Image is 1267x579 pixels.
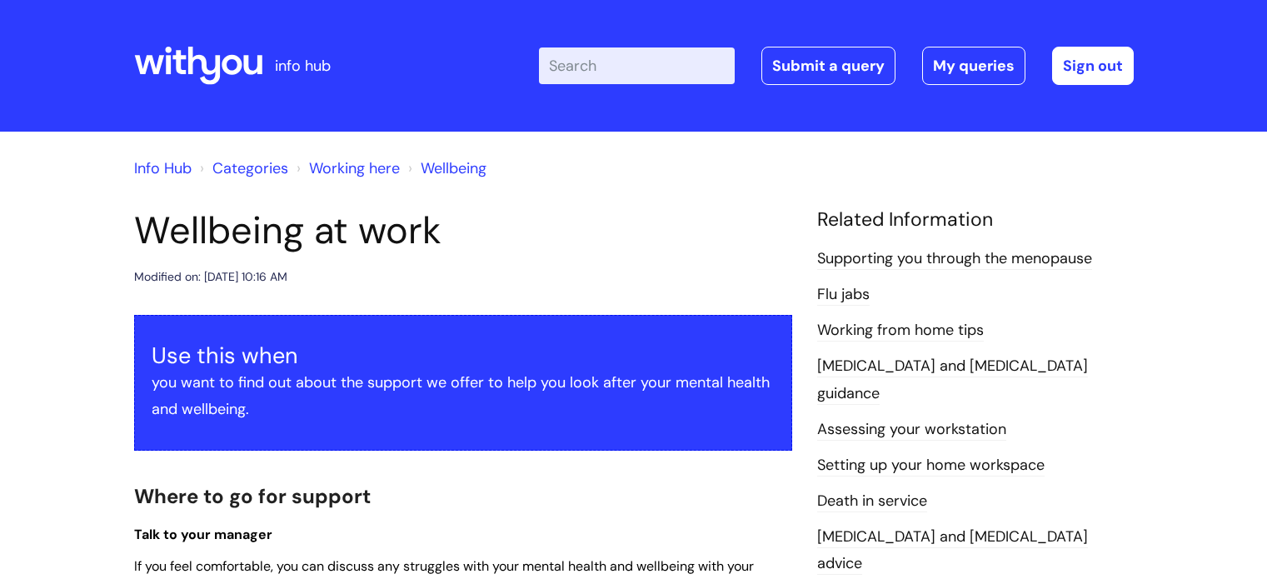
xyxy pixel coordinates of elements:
a: Death in service [817,491,927,512]
li: Solution home [196,155,288,182]
a: Sign out [1052,47,1134,85]
a: Wellbeing [421,158,486,178]
a: My queries [922,47,1025,85]
span: Talk to your manager [134,526,272,543]
h1: Wellbeing at work [134,208,792,253]
a: Working here [309,158,400,178]
span: Where to go for support [134,483,371,509]
p: you want to find out about the support we offer to help you look after your mental health and wel... [152,369,775,423]
h3: Use this when [152,342,775,369]
a: Assessing your workstation [817,419,1006,441]
a: Supporting you through the menopause [817,248,1092,270]
div: Modified on: [DATE] 10:16 AM [134,267,287,287]
a: Working from home tips [817,320,984,342]
a: Flu jabs [817,284,870,306]
a: [MEDICAL_DATA] and [MEDICAL_DATA] advice [817,527,1088,575]
div: | - [539,47,1134,85]
a: Submit a query [761,47,895,85]
p: info hub [275,52,331,79]
li: Wellbeing [404,155,486,182]
li: Working here [292,155,400,182]
a: Info Hub [134,158,192,178]
a: Setting up your home workspace [817,455,1045,477]
a: Categories [212,158,288,178]
h4: Related Information [817,208,1134,232]
a: [MEDICAL_DATA] and [MEDICAL_DATA] guidance [817,356,1088,404]
input: Search [539,47,735,84]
